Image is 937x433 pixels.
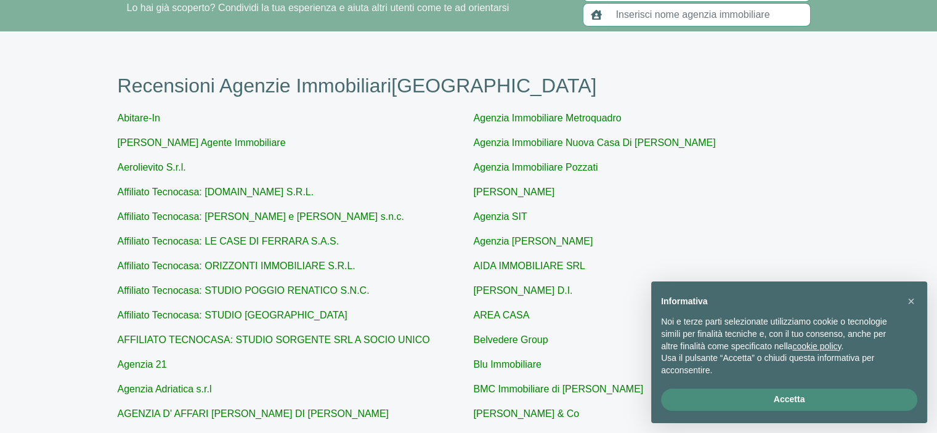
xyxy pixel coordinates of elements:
a: Agenzia Immobiliare Metroquadro [474,113,622,123]
span: × [907,294,915,308]
a: Agenzia [PERSON_NAME] [474,236,593,246]
a: [PERSON_NAME] [474,187,555,197]
a: Agenzia Adriatica s.r.l [118,384,212,394]
a: Affiliato Tecnocasa: STUDIO POGGIO RENATICO S.N.C. [118,285,370,296]
a: Belvedere Group [474,334,548,345]
a: [PERSON_NAME] D.I. [474,285,573,296]
h2: Informativa [661,296,898,307]
a: AREA CASA [474,310,530,320]
a: Affiliato Tecnocasa: LE CASE DI FERRARA S.A.S. [118,236,339,246]
a: Affiliato Tecnocasa: [PERSON_NAME] e [PERSON_NAME] s.n.c. [118,211,404,222]
a: Abitare-In [118,113,160,123]
p: Lo hai già scoperto? Condividi la tua esperienza e aiuta altri utenti come te ad orientarsi [127,1,568,15]
button: Chiudi questa informativa [901,291,921,311]
a: BMC Immobiliare di [PERSON_NAME] [474,384,644,394]
a: AFFILIATO TECNOCASA: STUDIO SORGENTE SRL A SOCIO UNICO [118,334,430,345]
a: Affiliato Tecnocasa: STUDIO [GEOGRAPHIC_DATA] [118,310,347,320]
a: Affiliato Tecnocasa: [DOMAIN_NAME] S.R.L. [118,187,314,197]
a: AGENZIA D' AFFARI [PERSON_NAME] DI [PERSON_NAME] [118,408,389,419]
a: Agenzia SIT [474,211,527,222]
a: [PERSON_NAME] Agente Immobiliare [118,137,286,148]
a: Agenzia 21 [118,359,167,370]
button: Accetta [661,389,917,411]
a: Agenzia Immobiliare Pozzati [474,162,598,172]
a: Blu Immobiliare [474,359,542,370]
a: cookie policy - il link si apre in una nuova scheda [792,341,841,351]
a: [PERSON_NAME] & Co [474,408,580,419]
h1: Recensioni Agenzie Immobiliari [GEOGRAPHIC_DATA] [118,74,820,97]
a: Aerolievito S.r.l. [118,162,186,172]
a: AIDA IMMOBILIARE SRL [474,261,585,271]
input: Inserisci nome agenzia immobiliare [609,3,811,26]
p: Noi e terze parti selezionate utilizziamo cookie o tecnologie simili per finalità tecniche e, con... [661,316,898,352]
p: Usa il pulsante “Accetta” o chiudi questa informativa per acconsentire. [661,352,898,376]
a: Affiliato Tecnocasa: ORIZZONTI IMMOBILIARE S.R.L. [118,261,355,271]
a: Agenzia Immobiliare Nuova Casa Di [PERSON_NAME] [474,137,716,148]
